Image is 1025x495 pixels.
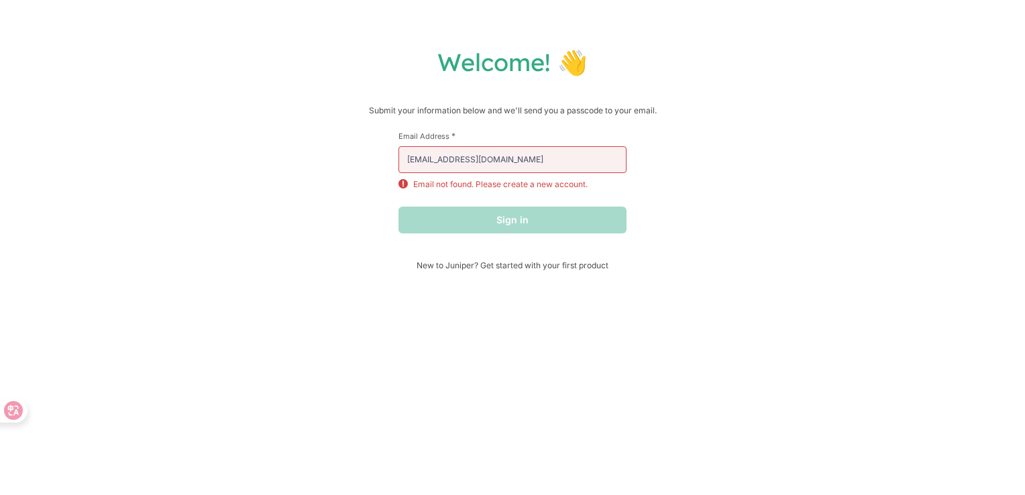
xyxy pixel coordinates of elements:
[13,104,1012,117] p: Submit your information below and we'll send you a passcode to your email.
[398,146,627,173] input: email@example.com
[451,131,455,141] span: This field is required.
[398,131,627,141] label: Email Address
[398,260,627,270] span: New to Juniper? Get started with your first product
[413,178,588,190] p: Email not found. Please create a new account.
[13,47,1012,77] h1: Welcome! 👋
